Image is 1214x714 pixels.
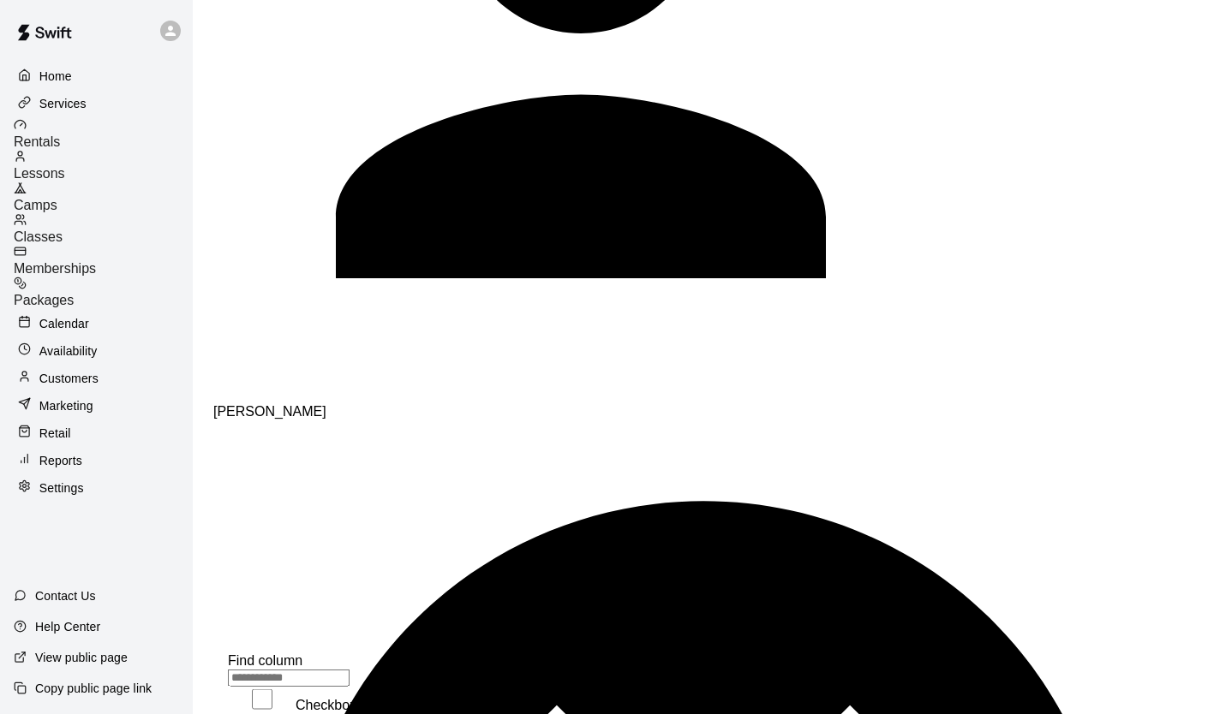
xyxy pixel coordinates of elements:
p: Calendar [39,315,89,332]
span: Packages [14,293,74,307]
span: Checkbox selection [296,698,415,712]
a: Availability [14,338,179,364]
label: Find column [228,653,302,668]
a: Packages [14,277,193,308]
a: Rentals [14,118,193,150]
p: Settings [39,479,84,497]
span: Lessons [14,166,65,181]
span: Memberships [14,261,96,276]
span: Classes [14,229,63,244]
a: Camps [14,181,193,213]
a: Classes [14,213,193,245]
span: [PERSON_NAME] [213,404,326,419]
p: Home [39,68,72,85]
a: Home [14,63,179,89]
a: Memberships [14,245,193,277]
input: Checkbox selection [231,689,293,710]
a: Calendar [14,311,179,336]
a: Lessons [14,150,193,181]
a: Retail [14,420,179,446]
p: Customers [39,370,99,387]
a: Reports [14,448,179,473]
p: Retail [39,425,71,442]
p: Contact Us [35,587,96,604]
a: Settings [14,475,179,501]
p: Help Center [35,618,100,635]
span: Camps [14,198,57,212]
a: Marketing [14,393,179,419]
a: Customers [14,366,179,391]
p: Marketing [39,397,93,414]
span: Rentals [14,134,60,149]
p: Copy public page link [35,680,152,697]
p: Reports [39,452,82,469]
p: Availability [39,342,98,360]
a: Services [14,91,179,116]
p: View public page [35,649,128,666]
p: Services [39,95,87,112]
